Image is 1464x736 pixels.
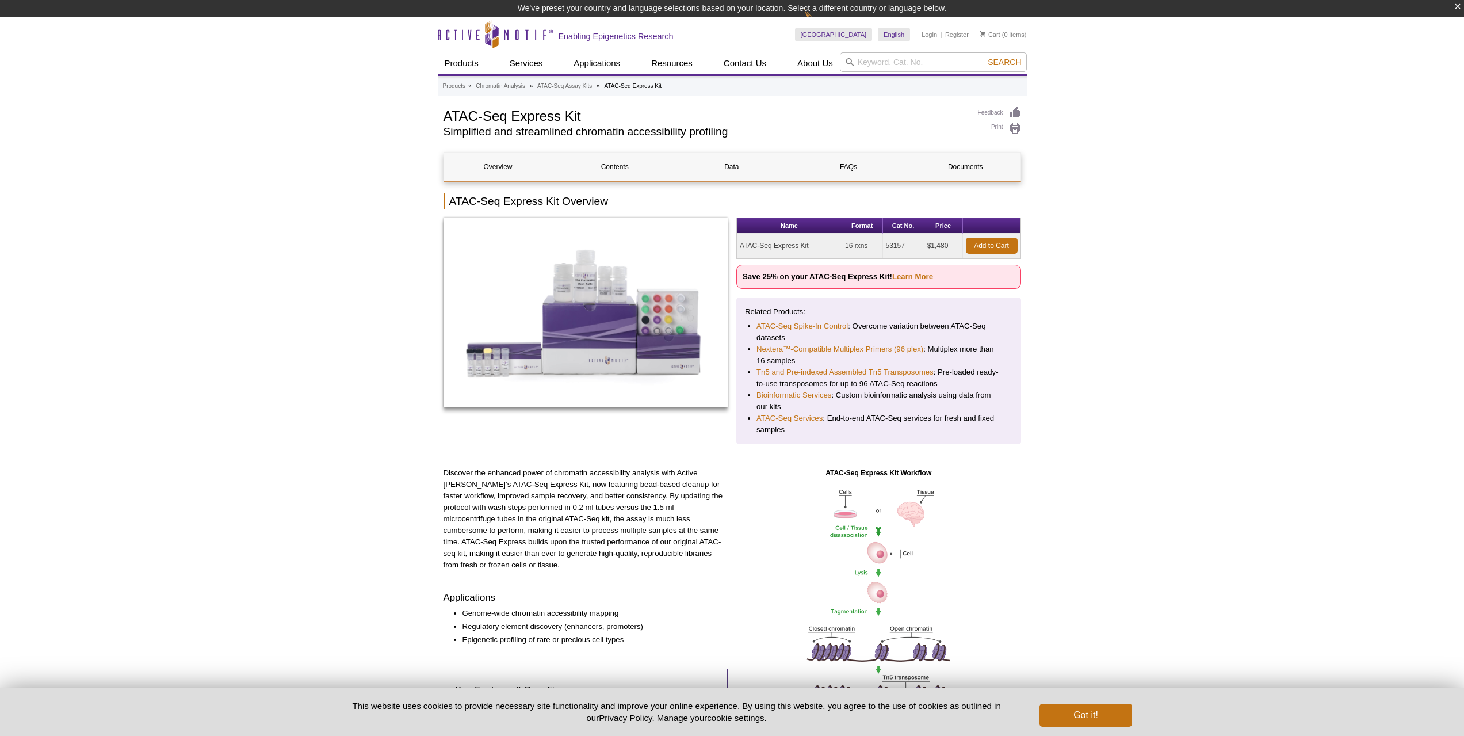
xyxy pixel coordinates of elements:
li: : Custom bioinformatic analysis using data from our kits [756,390,1001,413]
a: Products [443,81,465,91]
a: Services [503,52,550,74]
li: : Overcome variation between ATAC-Seq datasets [756,321,1001,344]
a: Contents [561,153,669,181]
a: Login [922,30,937,39]
a: Cart [980,30,1000,39]
td: 16 rxns [842,234,883,258]
a: Data [678,153,786,181]
a: Bioinformatic Services [756,390,831,401]
li: » [597,83,600,89]
p: Related Products: [745,306,1012,318]
td: $1,480 [924,234,963,258]
th: Format [842,218,883,234]
li: Epigenetic profiling of rare or precious cell types [462,634,717,646]
li: (0 items) [980,28,1027,41]
h2: ATAC-Seq Express Kit Overview [444,193,1021,209]
strong: Save 25% on your ATAC-Seq Express Kit! [743,272,933,281]
li: : End-to-end ATAC-Seq services for fresh and fixed samples [756,413,1001,436]
th: Cat No. [883,218,924,234]
a: Products [438,52,486,74]
a: Tn5 and Pre-indexed Assembled Tn5 Transposomes [756,367,934,378]
a: Applications [567,52,627,74]
img: ATAC-Seq Express Kit [444,218,728,407]
span: Search [988,58,1021,67]
button: Search [984,57,1025,67]
button: cookie settings [707,713,764,723]
a: Resources [644,52,699,74]
a: Add to Cart [966,238,1018,254]
a: Privacy Policy [599,713,652,723]
li: : Multiplex more than 16 samples [756,344,1001,367]
a: ATAC-Seq Spike-In Control [756,321,848,332]
a: Overview [444,153,552,181]
a: Documents [911,153,1019,181]
li: | [941,28,942,41]
strong: ATAC-Seq Express Kit Workflow [825,469,931,477]
a: Learn More [892,272,933,281]
p: This website uses cookies to provide necessary site functionality and improve your online experie... [332,700,1021,724]
input: Keyword, Cat. No. [840,52,1027,72]
li: ATAC-Seq Express Kit [604,83,662,89]
li: Genome-wide chromatin accessibility mapping [462,608,717,619]
a: Contact Us [717,52,773,74]
a: Print [978,122,1021,135]
a: About Us [790,52,840,74]
a: Register [945,30,969,39]
a: Nextera™-Compatible Multiplex Primers (96 plex) [756,344,923,355]
td: ATAC-Seq Express Kit [737,234,842,258]
h1: ATAC-Seq Express Kit [444,106,966,124]
p: Discover the enhanced power of chromatin accessibility analysis with Active [PERSON_NAME]’s ATAC-... [444,467,728,571]
h2: Enabling Epigenetics Research [559,31,674,41]
h3: Key Features & Benefits [456,684,716,697]
a: [GEOGRAPHIC_DATA] [795,28,873,41]
img: Your Cart [980,31,985,37]
a: Feedback [978,106,1021,119]
td: 53157 [883,234,924,258]
li: Regulatory element discovery (enhancers, promoters) [462,621,717,632]
a: ATAC-Seq Assay Kits [537,81,592,91]
a: FAQs [794,153,903,181]
li: : Pre-loaded ready-to-use transposomes for up to 96 ATAC-Seq reactions [756,367,1001,390]
li: » [530,83,533,89]
h3: Applications [444,591,728,605]
a: ATAC-Seq Services [756,413,823,424]
a: English [878,28,910,41]
li: » [468,83,472,89]
button: Got it! [1039,704,1132,727]
a: Chromatin Analysis [476,81,525,91]
th: Name [737,218,842,234]
th: Price [924,218,963,234]
img: Change Here [804,9,835,36]
h2: Simplified and streamlined chromatin accessibility profiling [444,127,966,137]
